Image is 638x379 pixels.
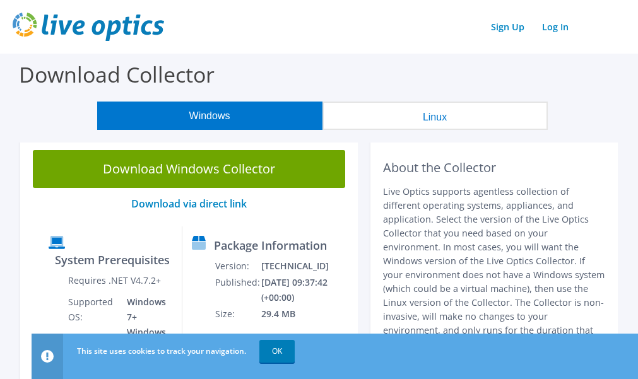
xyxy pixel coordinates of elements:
[383,185,605,351] p: Live Optics supports agentless collection of different operating systems, appliances, and applica...
[214,239,327,252] label: Package Information
[97,102,322,130] button: Windows
[383,160,605,175] h2: About the Collector
[485,18,531,36] a: Sign Up
[261,274,329,306] td: [DATE] 09:37:42 (+00:00)
[131,197,247,211] a: Download via direct link
[68,274,161,287] label: Requires .NET V4.7.2+
[19,60,215,89] label: Download Collector
[322,102,548,130] button: Linux
[261,306,329,322] td: 29.4 MB
[536,18,575,36] a: Log In
[261,258,329,274] td: [TECHNICAL_ID]
[13,13,164,41] img: live_optics_svg.svg
[77,346,246,356] span: This site uses cookies to track your navigation.
[68,294,117,356] td: Supported OS:
[33,150,345,188] a: Download Windows Collector
[259,340,295,363] a: OK
[215,258,261,274] td: Version:
[117,294,172,356] td: Windows 7+ Windows 2008R2+
[215,274,261,306] td: Published:
[215,306,261,322] td: Size:
[55,254,170,266] label: System Prerequisites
